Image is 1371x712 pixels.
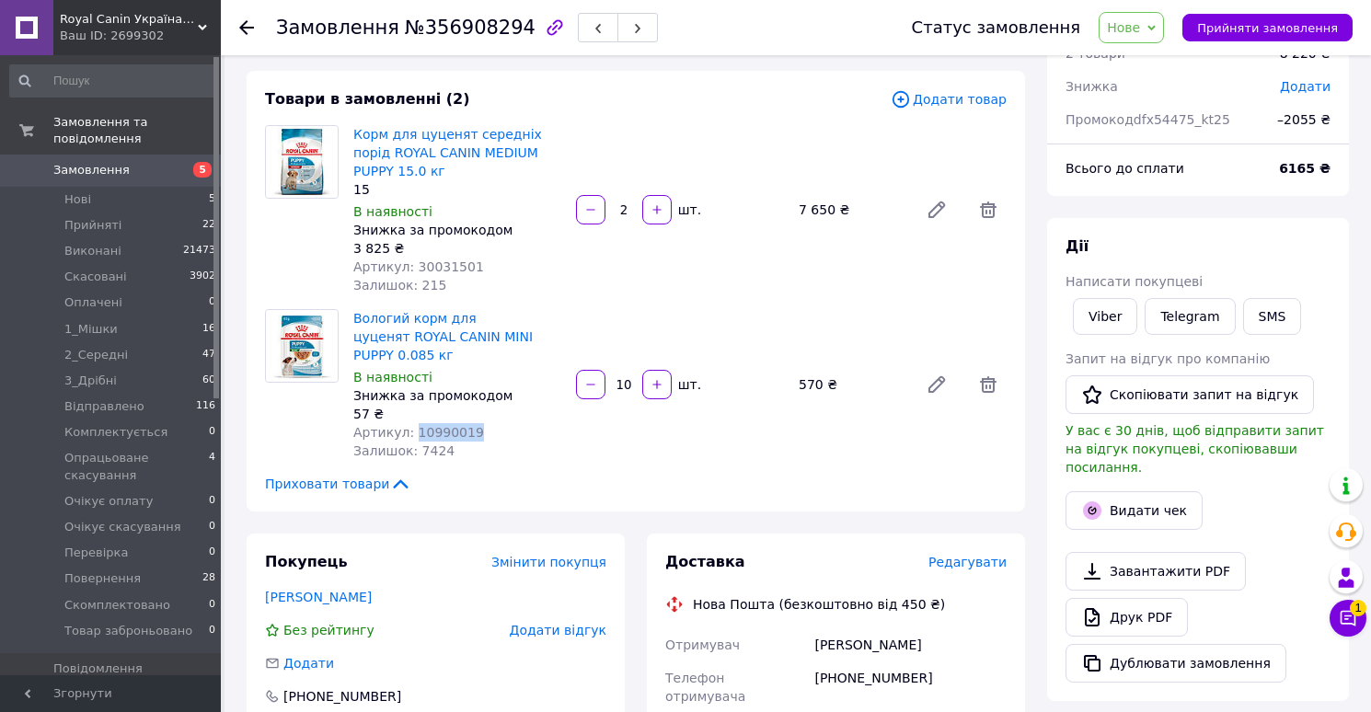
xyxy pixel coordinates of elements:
a: [PERSON_NAME] [265,590,372,604]
span: В наявності [353,204,432,219]
a: Друк PDF [1066,598,1188,637]
span: У вас є 30 днів, щоб відправити запит на відгук покупцеві, скопіювавши посилання. [1066,423,1324,475]
span: Відправлено [64,398,144,415]
div: [PERSON_NAME] [811,628,1010,661]
div: Повернутися назад [239,18,254,37]
span: Отримувач [665,637,740,652]
div: шт. [674,201,703,219]
span: №356908294 [405,17,536,39]
div: [PHONE_NUMBER] [282,687,403,706]
span: Редагувати [928,555,1007,569]
div: 57 ₴ [353,405,561,423]
span: Додати відгук [510,623,606,637]
span: Покупець [265,553,348,570]
span: 2_Середні [64,347,128,363]
span: 2 товари [1066,46,1125,61]
span: 0 [209,424,215,441]
span: 16 [202,321,215,338]
div: 570 ₴ [791,372,911,397]
span: Всього до сплати [1066,161,1184,176]
span: Товари в замовленні (2) [265,90,470,108]
span: Опрацьоване скасування [64,450,209,483]
span: Додати [283,656,334,671]
span: Додати товар [891,89,1007,109]
span: 0 [209,597,215,614]
a: Вологий корм для цуценят ROYAL CANIN MINI PUPPY 0.085 кг [353,311,533,362]
button: Прийняти замовлення [1182,14,1353,41]
a: Завантажити PDF [1066,552,1246,591]
span: Прийняти замовлення [1197,21,1338,35]
span: 5 [193,162,212,178]
span: Нове [1107,20,1140,35]
span: Замовлення та повідомлення [53,114,221,147]
span: Змінити покупця [491,555,606,569]
span: Замовлення [53,162,130,178]
span: 47 [202,347,215,363]
span: Нові [64,191,91,208]
span: Дії [1066,237,1089,255]
span: Очікує скасування [64,519,181,535]
a: Корм для цуценят середніх порід ROYAL CANIN MEDIUM PUPPY 15.0 кг [353,127,542,178]
a: Редагувати [918,191,955,228]
span: Прийняті [64,217,121,234]
a: Telegram [1145,298,1235,335]
div: 7 650 ₴ [791,197,911,223]
span: Доставка [665,553,745,570]
span: Залишок: 7424 [353,443,455,458]
div: 3 825 ₴ [353,239,561,258]
a: Редагувати [918,366,955,403]
span: 116 [196,398,215,415]
button: Дублювати замовлення [1066,644,1286,683]
span: Без рейтингу [283,623,374,637]
button: Чат з покупцем1 [1330,600,1366,637]
div: Нова Пошта (безкоштовно від 450 ₴) [688,595,950,614]
span: Залишок: 215 [353,278,446,293]
div: шт. [674,375,703,394]
a: Viber [1073,298,1137,335]
span: Очікує оплату [64,493,153,510]
div: Знижка за промокодом [353,221,561,239]
span: Приховати товари [265,475,411,493]
input: Пошук [9,64,217,98]
span: Перевірка [64,545,128,561]
button: Видати чек [1066,491,1203,530]
div: ₴ [1266,99,1342,140]
span: Повернення [64,570,141,587]
span: 0 [209,493,215,510]
div: Знижка за промокодом [353,386,561,405]
span: Промокод [1066,112,1230,127]
span: Видалити [970,191,1007,228]
span: В наявності [353,370,432,385]
button: Скопіювати запит на відгук [1066,375,1314,414]
span: 28 [202,570,215,587]
span: Виконані [64,243,121,259]
span: Royal Canin Україна (Інтернет-магазин) [60,11,198,28]
span: 3_Дрібні [64,373,117,389]
span: 21473 [183,243,215,259]
span: Комплектується [64,424,167,441]
span: Додати [1280,79,1331,94]
span: Видалити [970,366,1007,403]
button: SMS [1243,298,1302,335]
span: 0 [209,519,215,535]
span: Повідомлення [53,660,143,677]
span: 0 [209,623,215,639]
span: 1 [1350,600,1366,616]
span: 5 [209,191,215,208]
div: 15 [353,180,561,199]
span: Товар заброньовано [64,623,192,639]
b: 6165 ₴ [1279,161,1331,176]
img: Корм для цуценят середніх порід ROYAL CANIN MEDIUM PUPPY 15.0 кг [266,126,338,198]
span: Артикул: 10990019 [353,425,484,440]
span: 0 [209,545,215,561]
span: Замовлення [276,17,399,39]
img: Вологий корм для цуценят ROYAL CANIN MINI PUPPY 0.085 кг [266,310,338,382]
span: 60 [202,373,215,389]
span: Написати покупцеві [1066,274,1203,289]
span: 22 [202,217,215,234]
span: Запит на відгук про компанію [1066,351,1270,366]
span: Оплачені [64,294,122,311]
span: – 2055 [1277,112,1317,127]
div: Ваш ID: 2699302 [60,28,221,44]
span: Скомплектовано [64,597,170,614]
